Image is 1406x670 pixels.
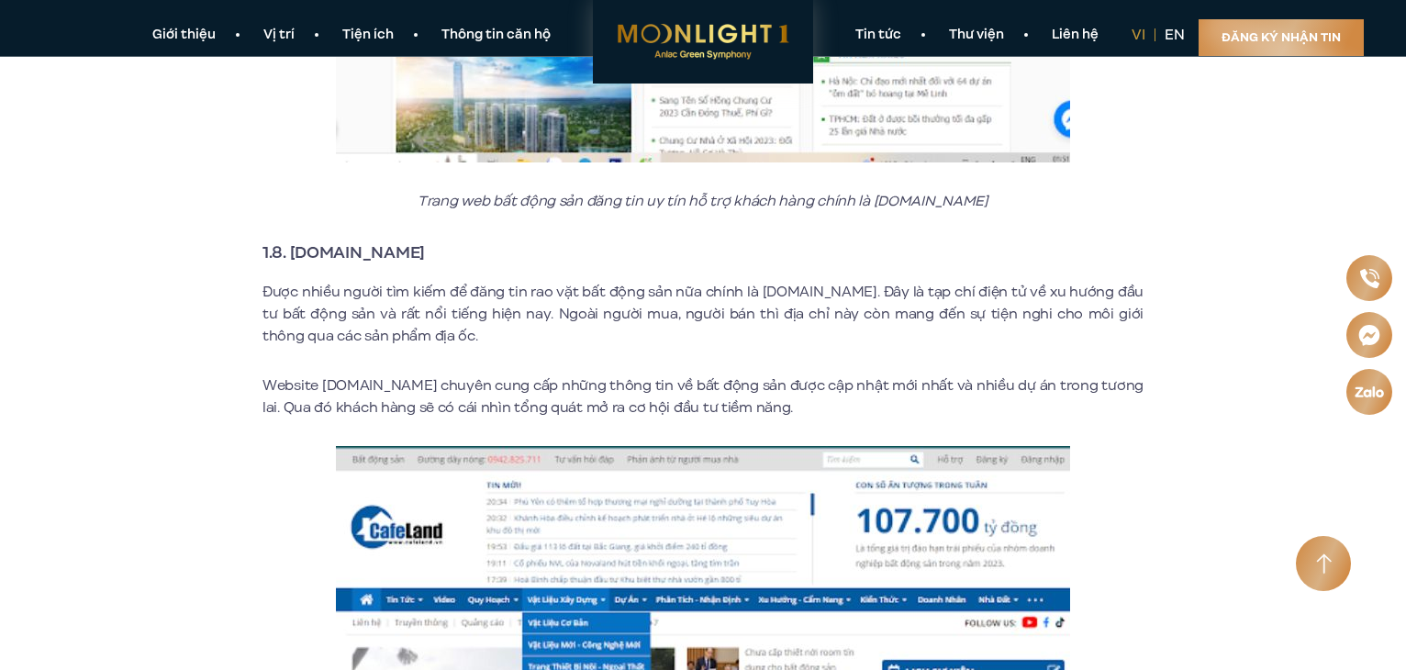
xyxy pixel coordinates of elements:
a: Vị trí [240,26,318,45]
p: Được nhiều người tìm kiếm để đăng tin rao vặt bất động sản nữa chính là [DOMAIN_NAME]. Đây là tạp... [262,281,1144,347]
p: Website [DOMAIN_NAME] chuyên cung cấp những thông tin về bất động sản được cập nhật mới nhất và n... [262,374,1144,419]
img: Zalo icon [1354,384,1386,400]
a: Thông tin căn hộ [418,26,575,45]
em: Trang web bất động sản đăng tin uy tín hỗ trợ khách hàng chính là [DOMAIN_NAME] [418,191,988,211]
a: Thư viện [925,26,1028,45]
a: en [1165,25,1185,45]
img: Messenger icon [1356,322,1382,348]
strong: 1.8. [DOMAIN_NAME] [262,240,425,264]
img: Phone icon [1358,267,1381,289]
a: Giới thiệu [128,26,240,45]
a: Tiện ích [318,26,418,45]
img: Arrow icon [1316,553,1332,575]
a: Đăng ký nhận tin [1199,19,1364,56]
a: vi [1132,25,1145,45]
a: Liên hệ [1028,26,1122,45]
a: Tin tức [831,26,925,45]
